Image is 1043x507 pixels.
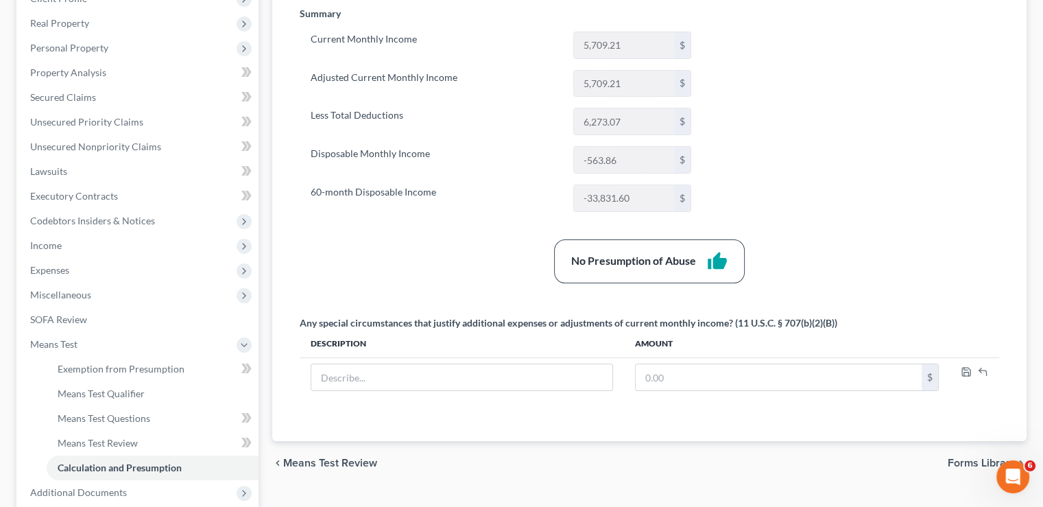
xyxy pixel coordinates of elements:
[574,147,674,173] input: 0.00
[674,147,691,173] div: $
[283,458,377,469] span: Means Test Review
[58,412,150,424] span: Means Test Questions
[30,264,69,276] span: Expenses
[304,185,566,212] label: 60-month Disposable Income
[674,71,691,97] div: $
[19,307,259,332] a: SOFA Review
[47,431,259,456] a: Means Test Review
[30,91,96,103] span: Secured Claims
[272,458,377,469] button: chevron_left Means Test Review
[58,363,184,375] span: Exemption from Presumption
[30,67,106,78] span: Property Analysis
[304,146,566,174] label: Disposable Monthly Income
[30,338,77,350] span: Means Test
[19,85,259,110] a: Secured Claims
[47,456,259,480] a: Calculation and Presumption
[19,134,259,159] a: Unsecured Nonpriority Claims
[574,108,674,134] input: 0.00
[574,71,674,97] input: 0.00
[574,185,674,211] input: 0.00
[30,165,67,177] span: Lawsuits
[47,381,259,406] a: Means Test Qualifier
[58,462,182,473] span: Calculation and Presumption
[30,190,118,202] span: Executory Contracts
[30,239,62,251] span: Income
[47,357,259,381] a: Exemption from Presumption
[996,460,1029,493] iframe: Intercom live chat
[624,330,950,357] th: Amount
[636,364,922,390] input: 0.00
[30,486,127,498] span: Additional Documents
[304,108,566,135] label: Less Total Deductions
[948,458,1027,469] button: Forms Library chevron_right
[304,32,566,59] label: Current Monthly Income
[30,141,161,152] span: Unsecured Nonpriority Claims
[30,116,143,128] span: Unsecured Priority Claims
[30,42,108,54] span: Personal Property
[922,364,938,390] div: $
[300,7,702,21] p: Summary
[19,184,259,209] a: Executory Contracts
[19,110,259,134] a: Unsecured Priority Claims
[674,185,691,211] div: $
[58,388,145,399] span: Means Test Qualifier
[30,215,155,226] span: Codebtors Insiders & Notices
[311,364,612,390] input: Describe...
[674,108,691,134] div: $
[58,437,138,449] span: Means Test Review
[674,32,691,58] div: $
[300,330,624,357] th: Description
[300,316,837,330] div: Any special circumstances that justify additional expenses or adjustments of current monthly inco...
[1016,458,1027,469] i: chevron_right
[571,253,696,269] div: No Presumption of Abuse
[574,32,674,58] input: 0.00
[30,289,91,300] span: Miscellaneous
[30,314,87,325] span: SOFA Review
[19,159,259,184] a: Lawsuits
[707,251,728,272] i: thumb_up
[19,60,259,85] a: Property Analysis
[1024,460,1035,471] span: 6
[948,458,1016,469] span: Forms Library
[304,70,566,97] label: Adjusted Current Monthly Income
[30,17,89,29] span: Real Property
[272,458,283,469] i: chevron_left
[47,406,259,431] a: Means Test Questions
